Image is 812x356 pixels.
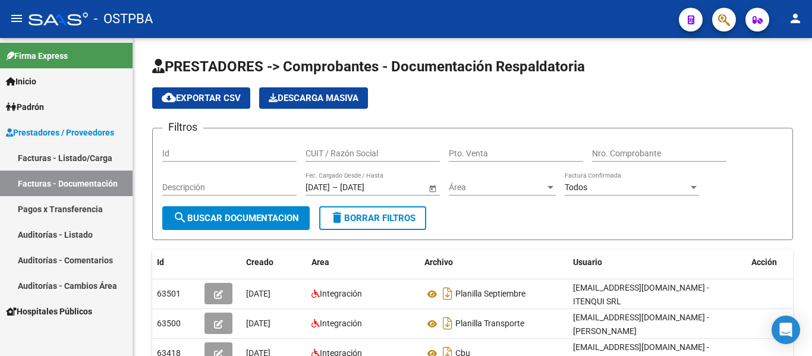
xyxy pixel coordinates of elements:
span: Creado [246,257,273,267]
span: Usuario [573,257,602,267]
span: Id [157,257,164,267]
span: 63501 [157,289,181,298]
button: Open calendar [426,182,439,194]
button: Buscar Documentacion [162,206,310,230]
input: Fecha inicio [306,182,330,193]
span: Area [311,257,329,267]
span: – [332,182,338,193]
datatable-header-cell: Area [307,250,420,275]
span: Planilla Septiembre [455,289,525,299]
mat-icon: cloud_download [162,90,176,105]
span: Integración [320,289,362,298]
span: Acción [751,257,777,267]
datatable-header-cell: Acción [747,250,806,275]
mat-icon: menu [10,11,24,26]
span: 63500 [157,319,181,328]
div: Open Intercom Messenger [772,316,800,344]
span: Archivo [424,257,453,267]
app-download-masive: Descarga masiva de comprobantes (adjuntos) [259,87,368,109]
span: Todos [565,182,587,192]
datatable-header-cell: Creado [241,250,307,275]
button: Borrar Filtros [319,206,426,230]
h3: Filtros [162,119,203,136]
datatable-header-cell: Id [152,250,200,275]
mat-icon: delete [330,210,344,225]
span: Área [449,182,545,193]
span: [EMAIL_ADDRESS][DOMAIN_NAME] - [PERSON_NAME] [573,313,709,336]
span: [EMAIL_ADDRESS][DOMAIN_NAME] - ITENQUI SRL [573,283,709,306]
span: Firma Express [6,49,68,62]
span: Buscar Documentacion [173,213,299,223]
span: Descarga Masiva [269,93,358,103]
button: Exportar CSV [152,87,250,109]
i: Descargar documento [440,284,455,303]
mat-icon: search [173,210,187,225]
span: Hospitales Públicos [6,305,92,318]
datatable-header-cell: Usuario [568,250,747,275]
mat-icon: person [788,11,802,26]
button: Descarga Masiva [259,87,368,109]
span: Exportar CSV [162,93,241,103]
span: [DATE] [246,319,270,328]
datatable-header-cell: Archivo [420,250,568,275]
span: Prestadores / Proveedores [6,126,114,139]
span: [DATE] [246,289,270,298]
input: Fecha fin [340,182,398,193]
span: - OSTPBA [94,6,153,32]
span: Planilla Transporte [455,319,524,329]
span: Borrar Filtros [330,213,416,223]
span: Padrón [6,100,44,114]
span: Inicio [6,75,36,88]
span: PRESTADORES -> Comprobantes - Documentación Respaldatoria [152,58,585,75]
i: Descargar documento [440,314,455,333]
span: Integración [320,319,362,328]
